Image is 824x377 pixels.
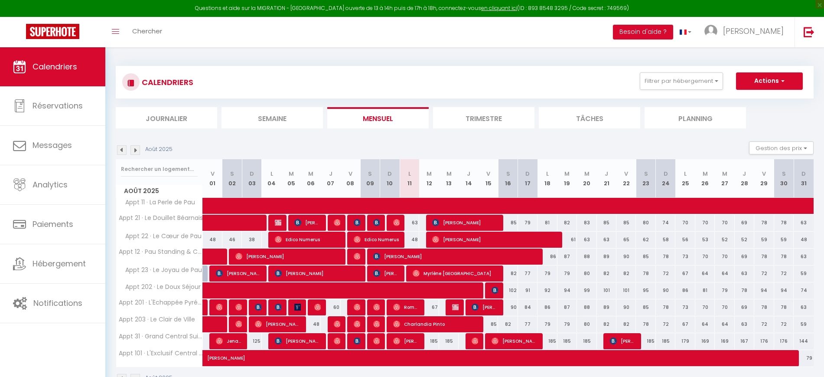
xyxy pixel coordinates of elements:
abbr: V [348,170,352,178]
div: 89 [597,299,616,315]
div: 82 [597,316,616,332]
div: 82 [616,266,636,282]
div: 74 [656,215,675,231]
abbr: D [664,170,668,178]
li: Semaine [221,107,323,128]
div: 62 [636,232,655,248]
div: 90 [616,249,636,265]
div: 67 [675,316,695,332]
div: 77 [518,316,537,332]
div: 185 [636,333,655,349]
div: 91 [518,282,537,298]
div: 64 [695,316,715,332]
span: [PERSON_NAME] [294,299,301,315]
div: 70 [715,299,734,315]
div: 72 [754,316,774,332]
div: 64 [715,266,734,282]
img: ... [704,25,717,38]
div: 82 [597,266,616,282]
li: Tâches [539,107,640,128]
div: 144 [794,333,814,349]
div: 90 [616,299,636,315]
span: [PERSON_NAME] [393,333,419,349]
th: 26 [695,159,715,198]
div: 78 [636,266,655,282]
th: 30 [774,159,794,198]
div: 48 [301,316,321,332]
div: 167 [735,333,754,349]
span: [PERSON_NAME] [373,265,399,282]
span: [PERSON_NAME] [723,26,784,36]
div: 85 [636,299,655,315]
span: [PERSON_NAME] [393,214,400,231]
th: 23 [636,159,655,198]
span: Appt 201 · L'Échappée Pyrénéenne [117,299,204,306]
span: Edico Numerus [275,231,340,248]
button: Besoin d'aide ? [613,25,673,39]
div: 99 [577,282,596,298]
abbr: M [308,170,313,178]
abbr: M [427,170,432,178]
div: 185 [656,333,675,349]
th: 10 [380,159,400,198]
abbr: S [506,170,510,178]
th: 08 [341,159,360,198]
button: Filtrer par hébergement [640,72,723,90]
iframe: LiveChat chat widget [788,341,824,377]
th: 20 [577,159,596,198]
abbr: L [270,170,273,178]
div: 63 [400,215,419,231]
abbr: D [525,170,530,178]
div: 85 [597,215,616,231]
span: [PERSON_NAME] [255,316,300,332]
th: 03 [242,159,261,198]
span: Appt 31 · Grand Central Suites - 4 Chambres Premium [117,333,204,340]
div: 59 [794,266,814,282]
div: 176 [774,333,794,349]
div: 78 [774,215,794,231]
span: Réservations [33,100,83,111]
div: 67 [419,299,439,315]
button: Gestion des prix [749,141,814,154]
span: Appt 23 · Le Joyau de Pau [117,266,204,275]
div: 70 [675,215,695,231]
span: [PERSON_NAME] [354,214,360,231]
div: 59 [774,232,794,248]
th: 02 [222,159,242,198]
div: 79 [557,316,577,332]
span: [PERSON_NAME] [492,282,498,298]
span: [PERSON_NAME] [334,316,340,332]
span: [PERSON_NAME] [354,299,360,315]
h3: CALENDRIERS [140,72,193,92]
span: Notifications [33,298,82,308]
div: 48 [203,232,222,248]
abbr: V [624,170,628,178]
div: 82 [557,215,577,231]
span: [PERSON_NAME] [373,333,380,349]
span: [PERSON_NAME] [354,333,360,349]
span: Appt 11 · La Perle de Pau [117,198,197,207]
span: Appt 101 · L'Exclusif Central Premium [117,350,204,357]
div: 84 [518,299,537,315]
span: [PERSON_NAME] [354,316,360,332]
div: 94 [754,282,774,298]
div: 69 [735,249,754,265]
span: [PERSON_NAME] [334,214,340,231]
div: 78 [636,316,655,332]
th: 22 [616,159,636,198]
abbr: L [408,170,411,178]
abbr: J [467,170,470,178]
li: Mensuel [327,107,429,128]
span: Messages [33,140,72,151]
abbr: L [684,170,687,178]
div: 85 [498,215,518,231]
span: Roman Llort [393,299,419,315]
div: 46 [222,232,242,248]
th: 31 [794,159,814,198]
div: 63 [735,266,754,282]
div: 38 [242,232,261,248]
button: Actions [736,72,803,90]
div: 85 [616,215,636,231]
th: 25 [675,159,695,198]
input: Rechercher un logement... [121,161,198,177]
